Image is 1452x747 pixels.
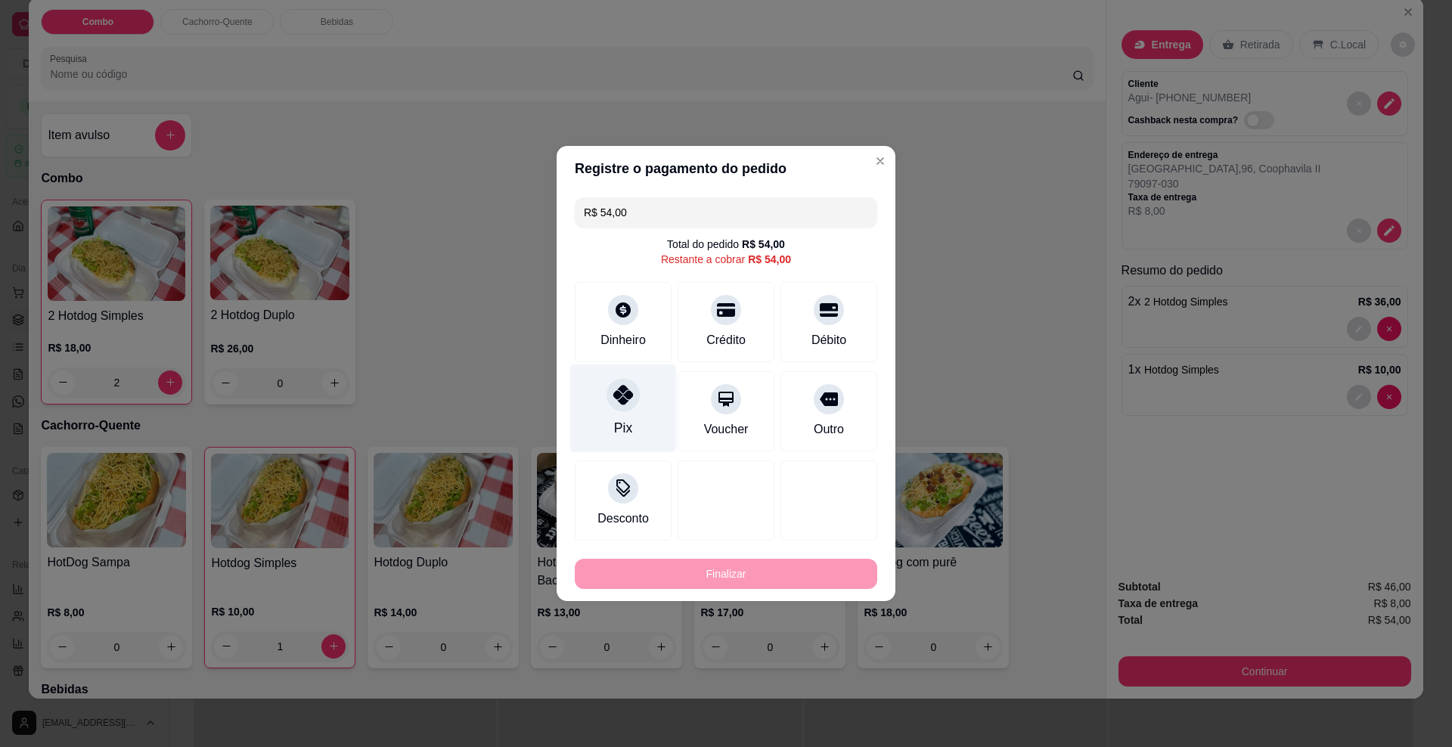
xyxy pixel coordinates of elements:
div: R$ 54,00 [748,252,791,267]
input: Ex.: hambúrguer de cordeiro [584,197,868,228]
button: Close [868,149,892,173]
div: Pix [614,418,632,438]
div: Crédito [706,331,746,349]
div: Dinheiro [600,331,646,349]
div: Voucher [704,420,749,439]
header: Registre o pagamento do pedido [557,146,895,191]
div: Desconto [597,510,649,528]
div: Outro [814,420,844,439]
div: Restante a cobrar [661,252,791,267]
div: R$ 54,00 [742,237,785,252]
div: Total do pedido [667,237,785,252]
div: Débito [811,331,846,349]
